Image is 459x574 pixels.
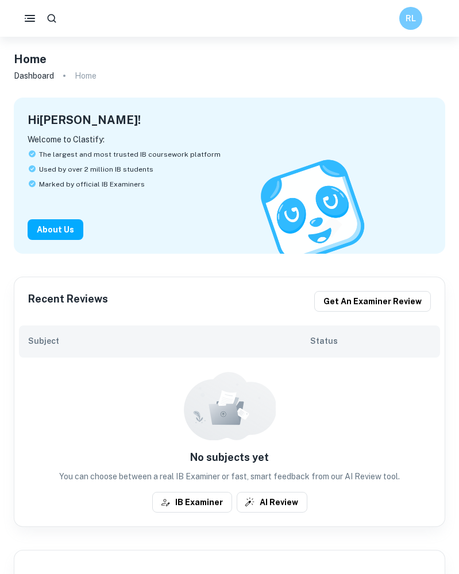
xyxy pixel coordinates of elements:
p: Home [75,69,97,82]
button: Get an examiner review [314,291,431,312]
h6: No subjects yet [19,449,440,466]
button: IB Examiner [152,492,232,513]
h4: Home [14,51,47,68]
h6: Subject [28,335,310,347]
h6: Status [310,335,431,347]
button: About Us [28,219,83,240]
h4: Hi [PERSON_NAME] ! [28,111,141,129]
a: Dashboard [14,68,54,84]
p: Welcome to Clastify: [28,133,431,146]
span: Marked by official IB Examiners [39,179,145,189]
h6: Recent Reviews [28,291,108,312]
span: The largest and most trusted IB coursework platform [39,149,221,160]
p: You can choose between a real IB Examiner or fast, smart feedback from our AI Review tool. [19,470,440,483]
button: RL [399,7,422,30]
h6: RL [404,12,418,25]
span: Used by over 2 million IB students [39,164,153,174]
button: AI Review [237,492,307,513]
